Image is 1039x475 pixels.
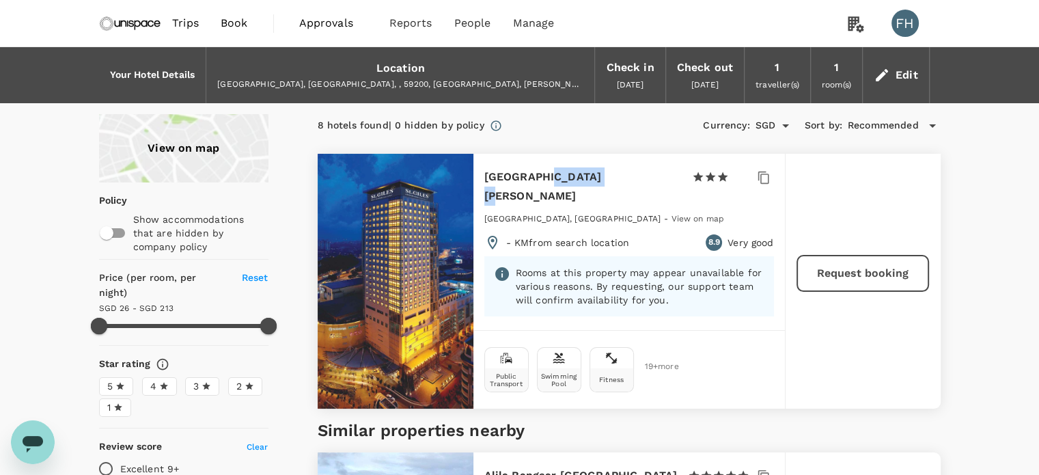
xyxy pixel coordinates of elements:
[99,114,268,182] a: View on map
[691,80,719,90] span: [DATE]
[512,15,554,31] span: Manage
[645,362,665,371] span: 19 + more
[110,68,195,83] h6: Your Hotel Details
[299,15,368,31] span: Approvals
[221,15,248,31] span: Book
[99,303,174,313] span: SGD 26 - SGD 213
[99,193,108,207] p: Policy
[389,15,432,31] span: Reports
[796,255,929,292] button: Request booking
[193,379,199,394] span: 3
[454,15,491,31] span: People
[708,236,719,249] span: 8.9
[617,80,644,90] span: [DATE]
[671,213,724,223] a: View on map
[506,236,630,249] p: - KM from search location
[606,58,654,77] div: Check in
[891,10,919,37] div: FH
[756,80,799,90] span: traveller(s)
[247,442,268,452] span: Clear
[107,401,111,415] span: 1
[805,118,842,133] h6: Sort by :
[664,214,671,223] span: -
[107,379,113,394] span: 5
[99,8,162,38] img: Unispace
[318,420,941,442] h5: Similar properties nearby
[540,372,578,388] div: Swimming Pool
[834,58,839,77] div: 1
[775,58,779,77] div: 1
[822,80,851,90] span: room(s)
[703,118,749,133] h6: Currency :
[11,420,55,464] iframe: Button to launch messaging window
[318,118,484,133] div: 8 hotels found | 0 hidden by policy
[671,214,724,223] span: View on map
[484,167,681,206] h6: [GEOGRAPHIC_DATA][PERSON_NAME]
[484,214,661,223] span: [GEOGRAPHIC_DATA], [GEOGRAPHIC_DATA]
[848,118,919,133] span: Recommended
[217,78,583,92] div: [GEOGRAPHIC_DATA], [GEOGRAPHIC_DATA], , 59200, [GEOGRAPHIC_DATA], [PERSON_NAME]
[776,116,795,135] button: Open
[150,379,156,394] span: 4
[728,236,773,249] p: Very good
[156,357,169,371] svg: Star ratings are awarded to properties to represent the quality of services, facilities, and amen...
[376,59,425,78] div: Location
[896,66,918,85] div: Edit
[172,15,199,31] span: Trips
[236,379,242,394] span: 2
[133,213,267,254] p: Show accommodations that are hidden by company policy
[516,266,764,307] p: Rooms at this property may appear unavailable for various reasons. By requesting, our support tea...
[99,357,151,372] h6: Star rating
[677,58,733,77] div: Check out
[99,271,226,301] h6: Price (per room, per night)
[99,439,163,454] h6: Review score
[242,272,268,283] span: Reset
[488,372,525,388] div: Public Transport
[599,376,624,383] div: Fitness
